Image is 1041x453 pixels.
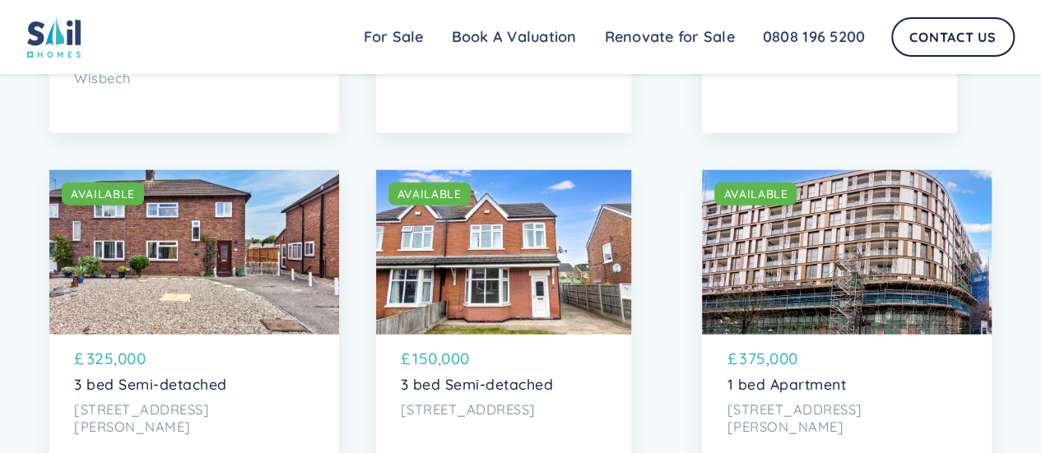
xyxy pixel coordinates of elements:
p: [STREET_ADDRESS][PERSON_NAME] [74,401,314,437]
p: 150,000 [412,347,470,370]
p: [STREET_ADDRESS][PERSON_NAME] [727,401,967,437]
a: 0808 196 5200 [749,21,879,53]
p: 375,000 [739,347,798,370]
p: 3 bed Semi-detached [74,376,314,393]
p: £ [401,347,411,370]
a: Book A Valuation [438,21,591,53]
p: 1 bed Apartment [727,376,967,393]
p: £ [727,347,737,370]
a: For Sale [350,21,438,53]
img: sail home logo colored [27,16,81,58]
a: Contact Us [891,17,1015,57]
p: £ [74,347,85,370]
p: 325,000 [86,347,146,370]
p: 3 bed Semi-detached [401,376,606,393]
div: AVAILABLE [71,186,135,202]
div: AVAILABLE [397,186,462,202]
div: AVAILABLE [723,186,788,202]
p: [STREET_ADDRESS] [401,401,606,418]
a: Renovate for Sale [591,21,749,53]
